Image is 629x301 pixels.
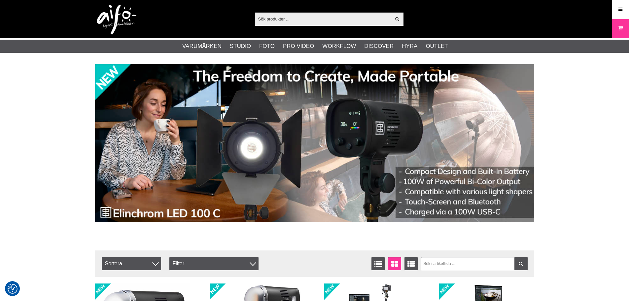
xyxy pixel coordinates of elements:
[364,42,394,51] a: Discover
[8,284,17,294] img: Revisit consent button
[371,257,385,270] a: Listvisning
[514,257,528,270] a: Filtrera
[8,283,17,295] button: Samtyckesinställningar
[283,42,314,51] a: Pro Video
[421,257,528,270] input: Sök i artikellista ...
[97,5,136,35] img: logo.png
[255,14,391,24] input: Sök produkter ...
[404,257,418,270] a: Utökad listvisning
[102,257,161,270] span: Sortera
[95,64,534,222] img: Annons:002 banner-elin-led100c11390x.jpg
[402,42,417,51] a: Hyra
[169,257,259,270] div: Filter
[182,42,222,51] a: Varumärken
[259,42,275,51] a: Foto
[426,42,448,51] a: Outlet
[322,42,356,51] a: Workflow
[230,42,251,51] a: Studio
[388,257,401,270] a: Fönstervisning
